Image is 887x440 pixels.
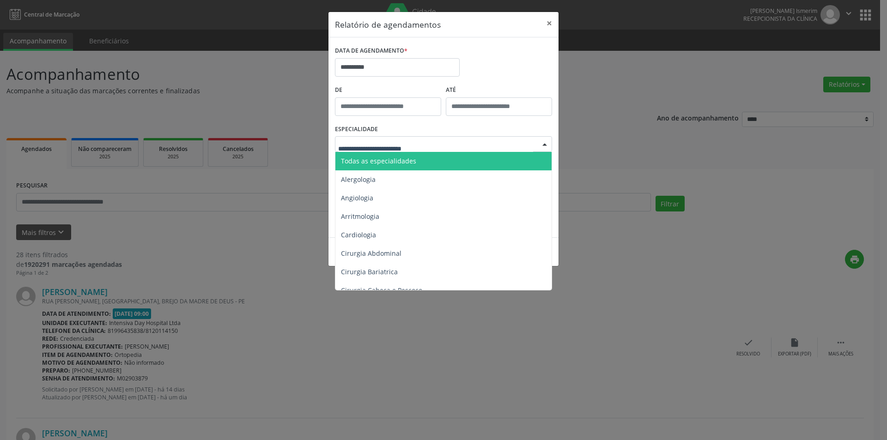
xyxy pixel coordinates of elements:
[341,249,401,258] span: Cirurgia Abdominal
[335,122,378,137] label: ESPECIALIDADE
[341,212,379,221] span: Arritmologia
[540,12,559,35] button: Close
[341,193,373,202] span: Angiologia
[341,175,376,184] span: Alergologia
[335,83,441,97] label: De
[335,18,441,30] h5: Relatório de agendamentos
[341,286,422,295] span: Cirurgia Cabeça e Pescoço
[341,230,376,239] span: Cardiologia
[446,83,552,97] label: ATÉ
[335,44,407,58] label: DATA DE AGENDAMENTO
[341,157,416,165] span: Todas as especialidades
[341,267,398,276] span: Cirurgia Bariatrica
